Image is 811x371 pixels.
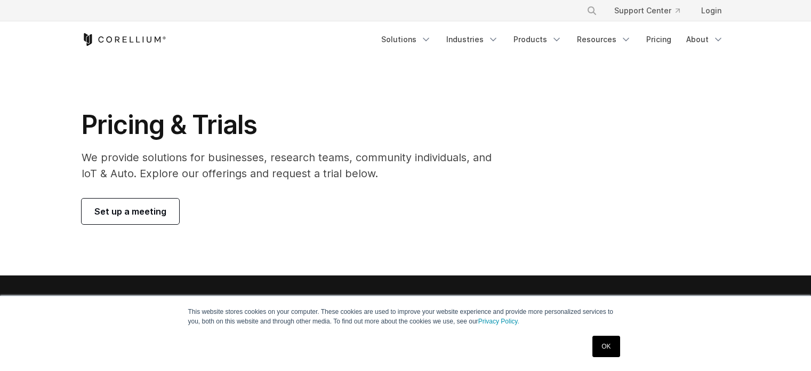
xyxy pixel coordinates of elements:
a: Corellium Home [82,33,166,46]
a: Solutions [375,30,438,49]
span: Set up a meeting [94,205,166,218]
button: Search [582,1,601,20]
div: Navigation Menu [375,30,730,49]
div: Navigation Menu [574,1,730,20]
a: Login [693,1,730,20]
a: OK [592,336,620,357]
a: Support Center [606,1,688,20]
p: This website stores cookies on your computer. These cookies are used to improve your website expe... [188,307,623,326]
a: About [680,30,730,49]
p: We provide solutions for businesses, research teams, community individuals, and IoT & Auto. Explo... [82,149,507,181]
h1: Pricing & Trials [82,109,507,141]
a: Privacy Policy. [478,318,519,325]
a: Resources [571,30,638,49]
a: Industries [440,30,505,49]
a: Pricing [640,30,678,49]
a: Products [507,30,568,49]
a: Set up a meeting [82,199,179,224]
